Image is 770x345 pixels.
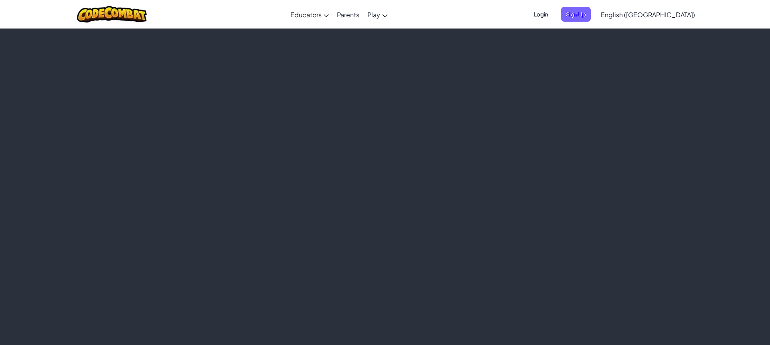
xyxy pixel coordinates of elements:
a: Educators [286,4,333,25]
button: Sign Up [561,7,591,22]
a: English ([GEOGRAPHIC_DATA]) [597,4,699,25]
a: Play [363,4,391,25]
span: English ([GEOGRAPHIC_DATA]) [601,10,695,19]
button: Login [529,7,553,22]
span: Educators [290,10,322,19]
span: Play [367,10,380,19]
a: Parents [333,4,363,25]
img: CodeCombat logo [77,6,147,22]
